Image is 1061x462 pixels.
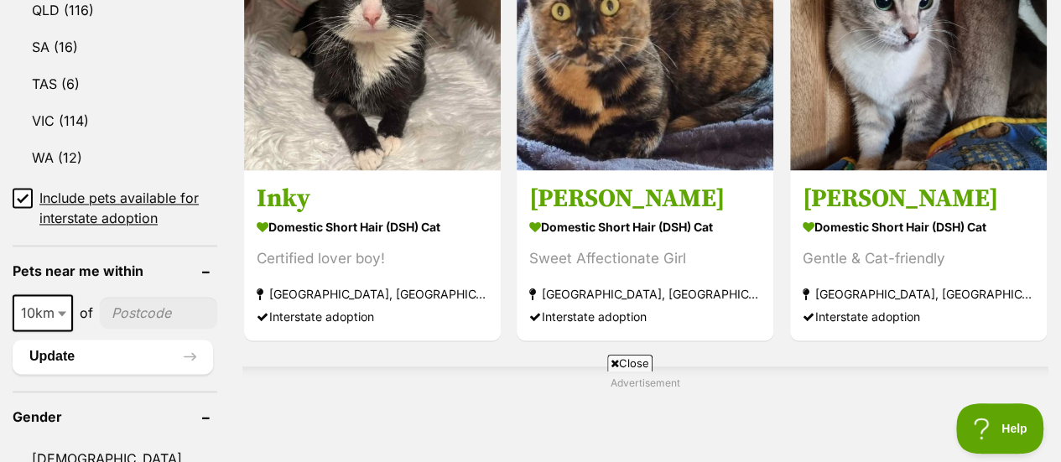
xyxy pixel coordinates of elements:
strong: [GEOGRAPHIC_DATA], [GEOGRAPHIC_DATA] [529,282,761,304]
a: Inky Domestic Short Hair (DSH) Cat Certified lover boy! [GEOGRAPHIC_DATA], [GEOGRAPHIC_DATA] Inte... [244,169,501,340]
iframe: Advertisement [226,378,836,454]
span: 10km [13,294,73,331]
strong: Domestic Short Hair (DSH) Cat [257,214,488,238]
div: Certified lover boy! [257,247,488,269]
a: WA (12) [13,140,217,175]
span: 10km [14,301,71,324]
strong: [GEOGRAPHIC_DATA], [GEOGRAPHIC_DATA] [257,282,488,304]
span: Include pets available for interstate adoption [39,188,217,228]
strong: Domestic Short Hair (DSH) Cat [529,214,761,238]
a: VIC (114) [13,103,217,138]
a: SA (16) [13,29,217,65]
input: postcode [100,297,217,329]
strong: Domestic Short Hair (DSH) Cat [803,214,1034,238]
header: Gender [13,409,217,424]
a: Include pets available for interstate adoption [13,188,217,228]
h3: Inky [257,182,488,214]
strong: [GEOGRAPHIC_DATA], [GEOGRAPHIC_DATA] [803,282,1034,304]
button: Update [13,340,213,373]
iframe: Help Scout Beacon - Open [956,403,1044,454]
h3: [PERSON_NAME] [803,182,1034,214]
span: of [80,303,93,323]
div: Gentle & Cat-friendly [803,247,1034,269]
h3: [PERSON_NAME] [529,182,761,214]
header: Pets near me within [13,263,217,278]
div: Interstate adoption [803,304,1034,327]
div: Interstate adoption [257,304,488,327]
span: Close [607,355,653,371]
a: [PERSON_NAME] Domestic Short Hair (DSH) Cat Gentle & Cat-friendly [GEOGRAPHIC_DATA], [GEOGRAPHIC_... [790,169,1047,340]
a: [PERSON_NAME] Domestic Short Hair (DSH) Cat Sweet Affectionate Girl [GEOGRAPHIC_DATA], [GEOGRAPHI... [517,169,773,340]
div: Sweet Affectionate Girl [529,247,761,269]
a: TAS (6) [13,66,217,101]
div: Interstate adoption [529,304,761,327]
